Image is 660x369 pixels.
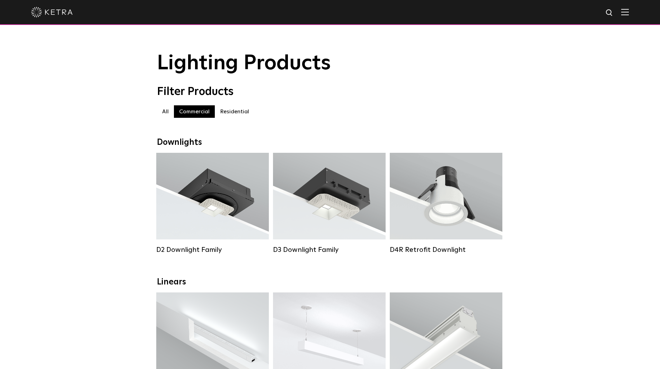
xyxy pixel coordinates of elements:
div: D2 Downlight Family [156,246,269,254]
div: Filter Products [157,85,503,98]
label: Commercial [174,105,215,118]
div: Downlights [157,138,503,148]
a: D3 Downlight Family Lumen Output:700 / 900 / 1100Colors:White / Black / Silver / Bronze / Paintab... [273,153,386,254]
span: Lighting Products [157,53,331,74]
label: All [157,105,174,118]
img: search icon [605,9,614,17]
div: Linears [157,277,503,287]
a: D4R Retrofit Downlight Lumen Output:800Colors:White / BlackBeam Angles:15° / 25° / 40° / 60°Watta... [390,153,502,254]
img: Hamburger%20Nav.svg [621,9,629,15]
a: D2 Downlight Family Lumen Output:1200Colors:White / Black / Gloss Black / Silver / Bronze / Silve... [156,153,269,254]
div: D3 Downlight Family [273,246,386,254]
div: D4R Retrofit Downlight [390,246,502,254]
label: Residential [215,105,254,118]
img: ketra-logo-2019-white [31,7,73,17]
